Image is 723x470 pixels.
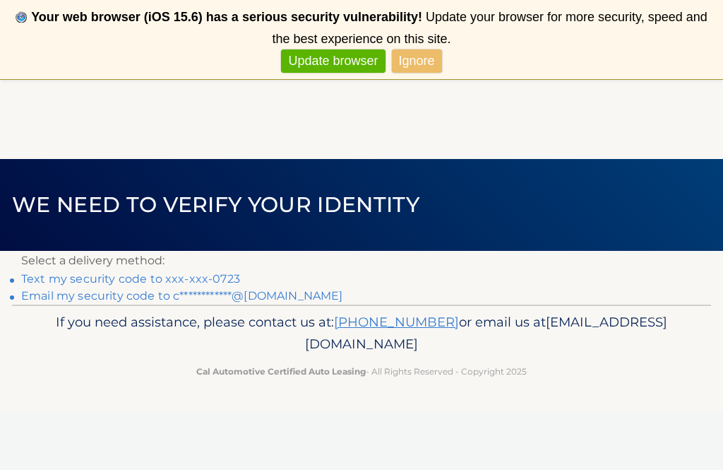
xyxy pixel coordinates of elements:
strong: Cal Automotive Certified Auto Leasing [196,366,366,377]
a: Text my security code to xxx-xxx-0723 [21,272,240,286]
b: Your web browser (iOS 15.6) has a serious security vulnerability! [31,10,422,24]
p: Select a delivery method: [21,251,702,271]
a: [PHONE_NUMBER] [334,314,459,330]
span: Update your browser for more security, speed and the best experience on this site. [272,10,707,46]
span: We need to verify your identity [12,192,419,218]
p: - All Rights Reserved - Copyright 2025 [33,364,690,379]
p: If you need assistance, please contact us at: or email us at [33,311,690,356]
a: Ignore [392,49,442,73]
a: Update browser [281,49,385,73]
